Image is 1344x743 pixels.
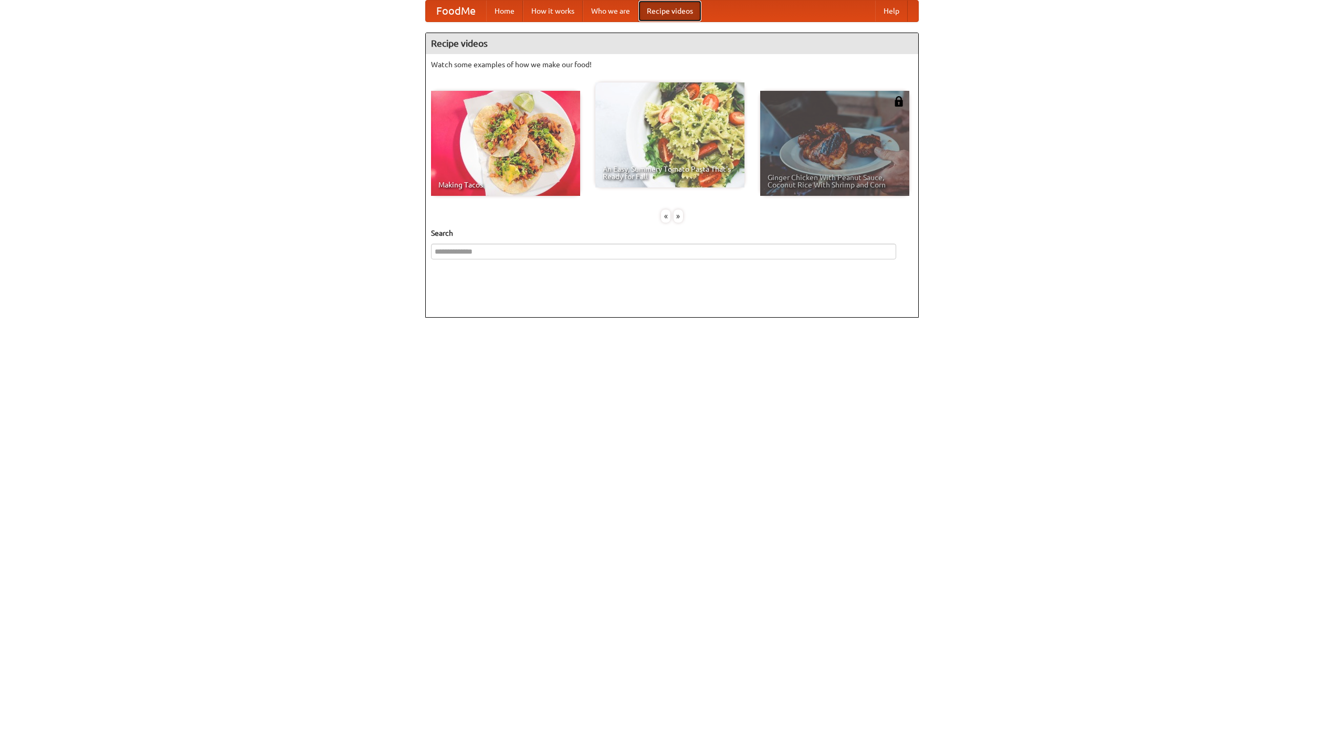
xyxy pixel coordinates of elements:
a: Home [486,1,523,22]
a: FoodMe [426,1,486,22]
h5: Search [431,228,913,238]
span: Making Tacos [438,181,573,189]
div: » [674,210,683,223]
img: 483408.png [894,96,904,107]
span: An Easy, Summery Tomato Pasta That's Ready for Fall [603,165,737,180]
div: « [661,210,670,223]
a: An Easy, Summery Tomato Pasta That's Ready for Fall [595,82,744,187]
a: Making Tacos [431,91,580,196]
a: Help [875,1,908,22]
a: How it works [523,1,583,22]
a: Recipe videos [638,1,701,22]
h4: Recipe videos [426,33,918,54]
a: Who we are [583,1,638,22]
p: Watch some examples of how we make our food! [431,59,913,70]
